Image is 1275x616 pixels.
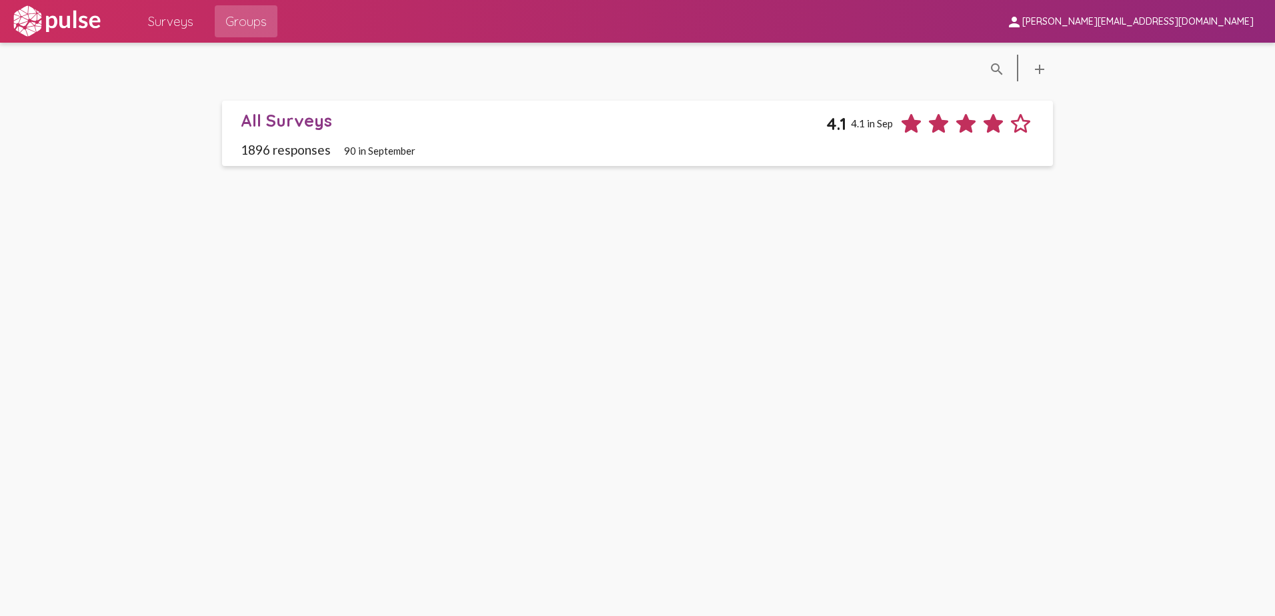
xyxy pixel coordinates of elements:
img: white-logo.svg [11,5,103,38]
a: Surveys [137,5,204,37]
span: 4.1 in Sep [851,117,893,129]
span: 1896 responses [241,142,331,157]
mat-icon: language [989,61,1005,77]
mat-icon: language [1032,61,1048,77]
a: All Surveys4.14.1 in Sep1896 responses90 in September [222,101,1052,166]
div: All Surveys [241,110,827,131]
mat-icon: person [1006,14,1022,30]
span: [PERSON_NAME][EMAIL_ADDRESS][DOMAIN_NAME] [1022,16,1254,28]
button: [PERSON_NAME][EMAIL_ADDRESS][DOMAIN_NAME] [996,9,1264,33]
span: Groups [225,9,267,33]
a: Groups [215,5,277,37]
span: 4.1 [826,113,846,134]
span: Surveys [148,9,193,33]
button: language [1026,55,1053,81]
button: language [984,55,1010,81]
span: 90 in September [344,145,415,157]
